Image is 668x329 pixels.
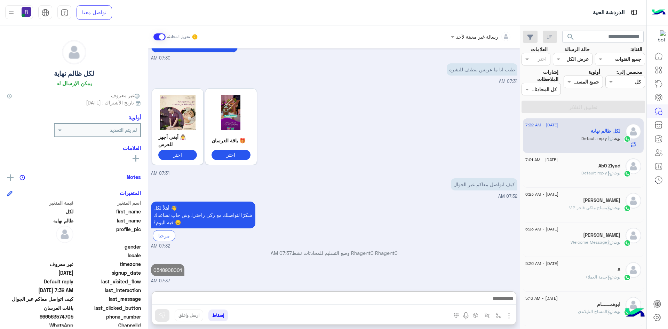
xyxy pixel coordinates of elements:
span: gender [75,243,141,250]
img: make a call [453,313,459,319]
img: notes [19,175,25,180]
span: Default reply [7,278,73,285]
span: بوت [613,170,620,175]
img: create order [473,313,478,318]
h6: العلامات [7,145,141,151]
img: tab [61,9,69,17]
span: 07:37 AM [151,278,170,284]
span: بوت [613,309,620,314]
span: [DATE] - 5:26 AM [525,260,558,267]
img: defaultAdmin.png [56,226,73,243]
img: Logo [652,5,666,20]
div: اختر [538,55,548,64]
span: بوت [613,274,620,280]
span: [DATE] - 5:33 AM [525,226,558,232]
h5: لكل ظالم نهاية [54,70,94,78]
span: : المساج التايلاندي [578,309,613,314]
img: defaultAdmin.png [626,158,641,174]
a: تواصل معنا [77,5,112,20]
a: tab [57,5,71,20]
img: hulul-logo.png [623,301,647,326]
button: select flow [493,310,504,321]
img: WhatsApp [624,274,631,281]
span: [DATE] - 6:23 AM [525,191,558,197]
h5: ابوهمــــــام [597,301,620,307]
span: لكل [7,208,73,215]
img: defaultAdmin.png [626,124,641,139]
span: ChannelId [75,322,141,329]
span: [DATE] - 5:16 AM [525,295,558,301]
h5: لكل ظالم نهاية [591,128,620,134]
p: 27/8/2025, 7:31 AM [447,63,517,76]
p: 27/8/2025, 7:32 AM [151,202,255,228]
img: WhatsApp [624,205,631,212]
span: : Welcome Message [571,240,613,245]
label: أولوية [588,68,600,76]
span: باقات العرسان [7,304,73,312]
button: ارسل واغلق [175,310,203,321]
h5: A [618,267,620,273]
img: WhatsApp [624,240,631,246]
span: تاريخ الأشتراك : [DATE] [86,99,134,106]
img: tab [41,9,49,17]
span: last_visited_flow [75,278,141,285]
span: غير معروف [7,260,73,268]
img: Q2FwdHVyZSAoOSkucG5n.png [212,95,250,130]
img: 322853014244696 [653,30,666,43]
span: 07:31 AM [151,170,169,177]
h6: أولوية [128,114,141,120]
label: إشارات الملاحظات [522,68,558,83]
p: 27/8/2025, 7:32 AM [451,178,517,190]
h6: Notes [127,174,141,180]
span: بوت [613,205,620,210]
img: defaultAdmin.png [62,40,86,64]
span: : Default reply [581,136,613,141]
img: defaultAdmin.png [626,228,641,243]
button: create order [470,310,482,321]
span: last_name [75,217,141,224]
span: : مساج ملكي فاخر VIP [569,205,613,210]
img: defaultAdmin.png [626,193,641,209]
span: 07:32 AM [498,194,517,199]
span: بوت [613,240,620,245]
h5: ابو احمد [583,197,620,203]
span: غير معروف [111,92,141,99]
span: اسم المتغير [75,199,141,206]
img: send message [159,312,166,319]
span: last_message [75,295,141,303]
button: تطبيق الفلاتر [522,101,645,113]
label: العلامات [531,46,548,53]
span: [DATE] - 7:32 AM [525,122,558,128]
label: حالة الرسالة [564,46,590,53]
span: 07:32 AM [151,243,170,250]
img: Trigger scenario [484,313,490,318]
img: defaultAdmin.png [626,262,641,278]
p: 🎁 باقة العرسان [212,137,250,144]
h6: المتغيرات [120,190,141,196]
h5: Ab0 Ziyad [598,163,620,169]
img: profile [7,8,16,17]
img: WhatsApp [624,135,631,142]
p: 👰‍♂️ أبغى أجهز للعرس [158,133,197,148]
span: 07:37 AM [271,250,292,256]
button: اختر [212,150,250,160]
span: 966563574705 [7,313,73,320]
label: القناة: [630,46,642,53]
small: تحويل المحادثة [167,34,190,40]
label: مخصص إلى: [617,68,642,76]
span: phone_number [75,313,141,320]
span: [DATE] - 7:01 AM [525,157,558,163]
img: select flow [496,313,501,318]
span: 2025-08-27T04:28:00.317Z [7,269,73,276]
span: last_interaction [75,287,141,294]
span: : Default reply [581,170,613,175]
span: ظالم نهاية [7,217,73,224]
img: tab [630,8,638,17]
span: search [566,33,575,41]
span: قيمة المتغير [7,199,73,206]
button: اختر [158,150,197,160]
h5: Abdul Malik [583,232,620,238]
img: send voice note [462,312,470,320]
span: : خدمة العملاء [586,274,613,280]
p: 27/8/2025, 7:37 AM [151,264,184,276]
